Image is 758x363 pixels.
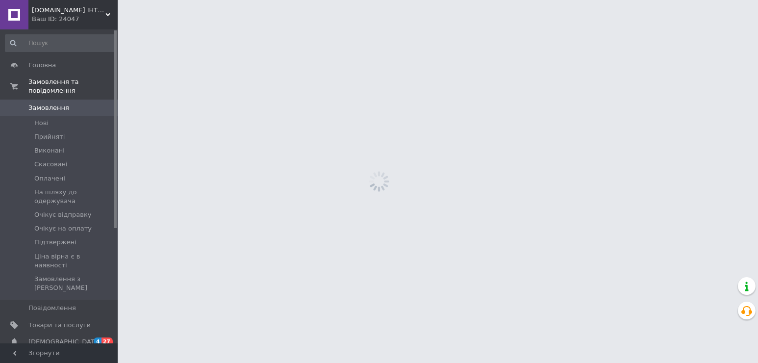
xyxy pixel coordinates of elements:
span: На шляху до одержувача [34,188,115,206]
span: Очікує на оплату [34,224,92,233]
span: Прийняті [34,132,65,141]
span: Замовлення [28,104,69,112]
span: Нові [34,119,49,128]
span: Очікує відправку [34,210,92,219]
span: Замовлення та повідомлення [28,78,118,95]
span: Оплачені [34,174,65,183]
span: Замовлення з [PERSON_NAME] [34,275,115,292]
div: Ваш ID: 24047 [32,15,118,24]
input: Пошук [5,34,116,52]
span: Головна [28,61,56,70]
span: Товари та послуги [28,321,91,330]
span: Повідомлення [28,304,76,312]
span: 100WATT.IN.UA ІНТЕРНЕТ-МАГАЗИН [32,6,105,15]
span: [DEMOGRAPHIC_DATA] [28,337,101,346]
span: Ціна вірна є в наявності [34,252,115,270]
span: Виконані [34,146,65,155]
span: 4 [94,337,101,346]
span: Скасовані [34,160,68,169]
span: Підтвержені [34,238,76,247]
span: 27 [101,337,113,346]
